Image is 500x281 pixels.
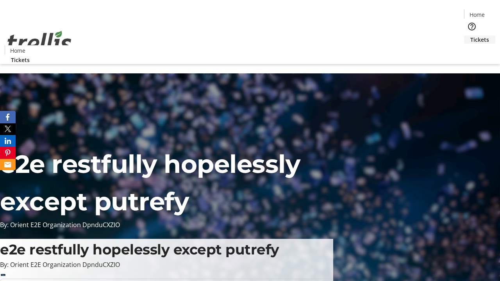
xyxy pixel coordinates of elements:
a: Home [464,11,489,19]
a: Tickets [5,56,36,64]
span: Home [470,11,485,19]
a: Tickets [464,36,495,44]
span: Home [10,46,25,55]
span: Tickets [11,56,30,64]
span: Tickets [470,36,489,44]
img: Orient E2E Organization DpnduCXZIO's Logo [5,22,74,61]
a: Home [5,46,30,55]
button: Help [464,19,480,34]
button: Cart [464,44,480,59]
